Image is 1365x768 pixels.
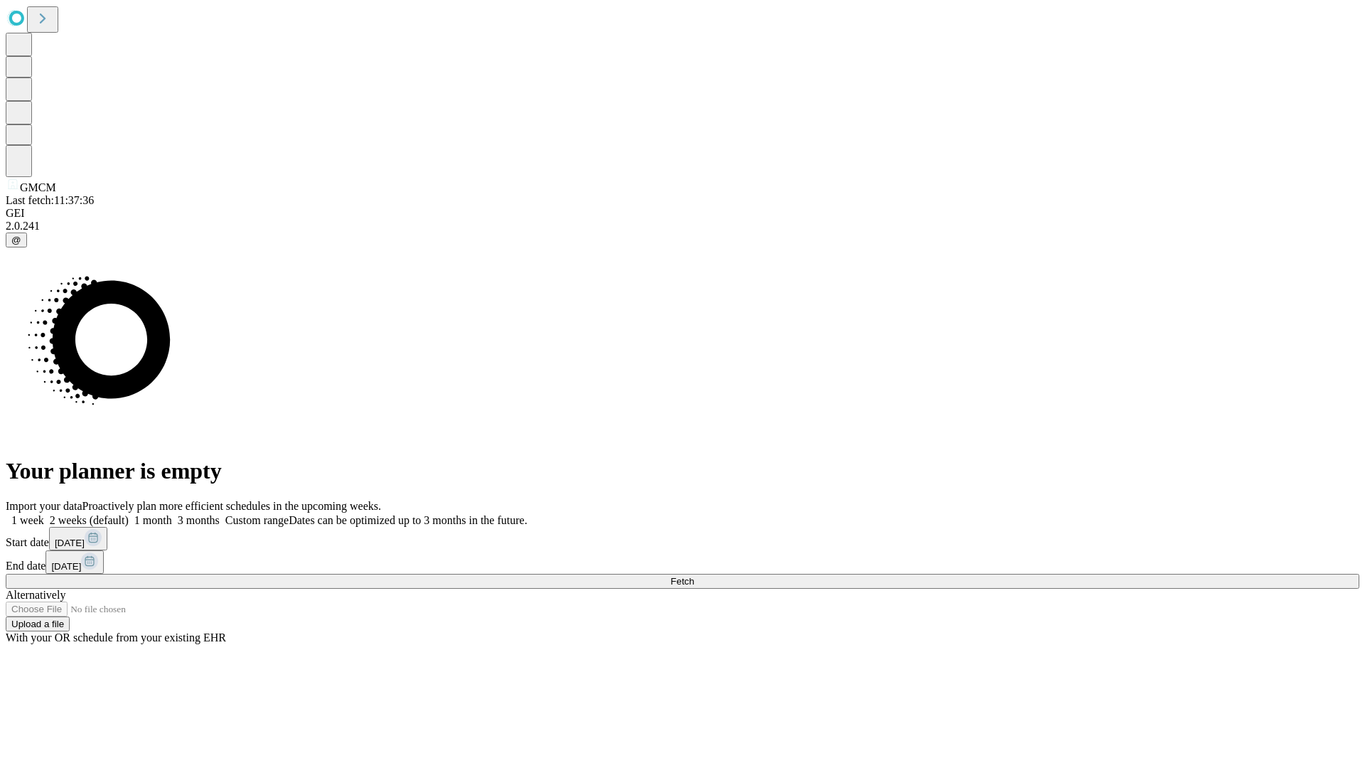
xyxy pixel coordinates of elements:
[49,527,107,550] button: [DATE]
[6,527,1359,550] div: Start date
[6,631,226,644] span: With your OR schedule from your existing EHR
[51,561,81,572] span: [DATE]
[289,514,527,526] span: Dates can be optimized up to 3 months in the future.
[11,514,44,526] span: 1 week
[20,181,56,193] span: GMCM
[55,538,85,548] span: [DATE]
[6,574,1359,589] button: Fetch
[6,458,1359,484] h1: Your planner is empty
[6,194,94,206] span: Last fetch: 11:37:36
[6,233,27,247] button: @
[6,207,1359,220] div: GEI
[82,500,381,512] span: Proactively plan more efficient schedules in the upcoming weeks.
[134,514,172,526] span: 1 month
[670,576,694,587] span: Fetch
[6,500,82,512] span: Import your data
[45,550,104,574] button: [DATE]
[6,617,70,631] button: Upload a file
[11,235,21,245] span: @
[6,220,1359,233] div: 2.0.241
[178,514,220,526] span: 3 months
[6,550,1359,574] div: End date
[6,589,65,601] span: Alternatively
[225,514,289,526] span: Custom range
[50,514,129,526] span: 2 weeks (default)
